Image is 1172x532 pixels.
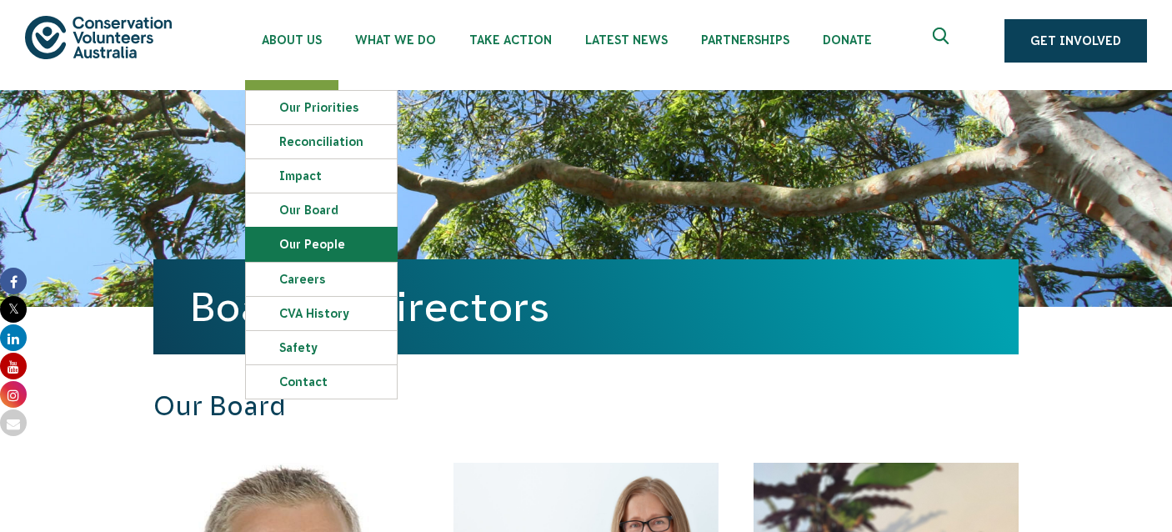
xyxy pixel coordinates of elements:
a: CVA history [246,297,397,330]
a: Our People [246,228,397,261]
a: Impact [246,159,397,193]
button: Expand search box Close search box [923,21,963,61]
a: Safety [246,331,397,364]
span: Partnerships [701,33,789,47]
a: Contact [246,365,397,399]
span: Take Action [469,33,552,47]
a: Get Involved [1004,19,1147,63]
span: What We Do [355,33,436,47]
img: logo.svg [25,16,172,58]
a: Our Board [246,193,397,227]
h1: Board of Directors [190,284,982,329]
a: Reconciliation [246,125,397,158]
span: Expand search box [933,28,954,54]
span: About Us [262,33,322,47]
a: Careers [246,263,397,296]
span: Latest News [585,33,668,47]
a: Our Priorities [246,91,397,124]
span: Donate [823,33,872,47]
h3: Our Board [153,390,794,423]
